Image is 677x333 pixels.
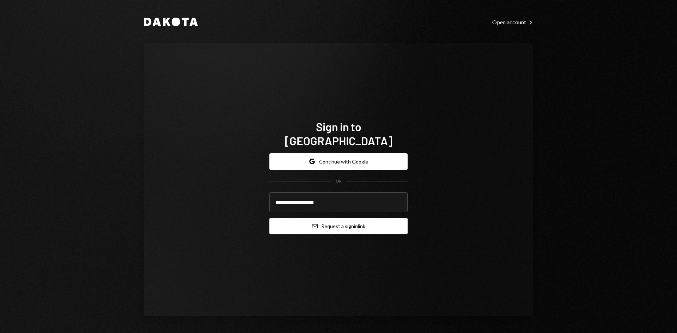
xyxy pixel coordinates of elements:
button: Request a signinlink [269,218,408,234]
div: OR [336,178,342,184]
a: Open account [492,18,533,26]
button: Continue with Google [269,153,408,170]
h1: Sign in to [GEOGRAPHIC_DATA] [269,119,408,148]
div: Open account [492,19,533,26]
